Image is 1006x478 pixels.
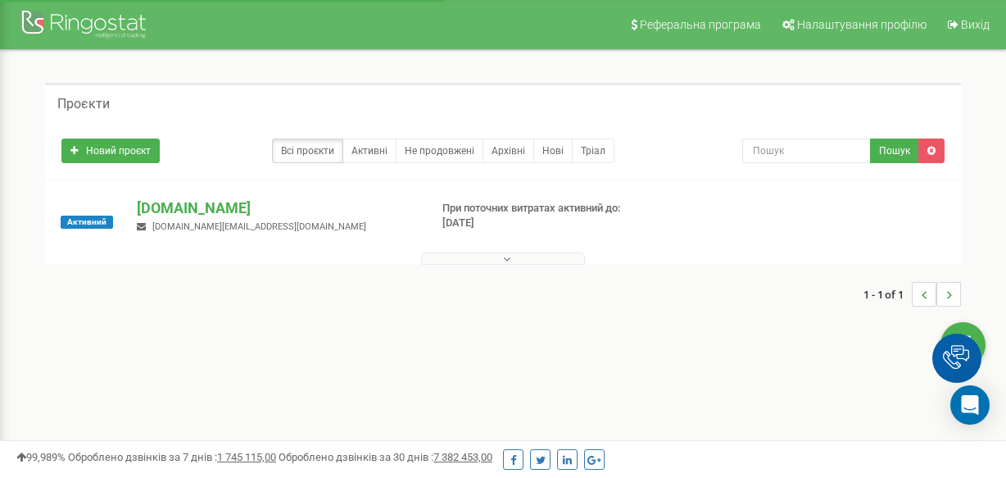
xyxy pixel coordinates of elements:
[870,139,919,163] button: Пошук
[442,201,645,231] p: При поточних витратах активний до: [DATE]
[61,139,160,163] a: Новий проєкт
[863,282,912,307] span: 1 - 1 of 1
[533,139,573,163] a: Нові
[640,18,761,31] span: Реферальна програма
[272,139,343,163] a: Всі проєкти
[950,385,990,425] div: Open Intercom Messenger
[57,97,110,112] h5: Проєкти
[742,139,871,163] input: Пошук
[433,451,492,463] u: 7 382 453,00
[137,198,415,219] p: [DOMAIN_NAME]
[16,451,66,463] span: 99,989%
[217,451,276,463] u: 1 745 115,00
[863,266,961,323] nav: ...
[61,216,113,229] span: Активний
[483,139,534,163] a: Архівні
[396,139,483,163] a: Не продовжені
[152,221,366,232] span: [DOMAIN_NAME][EMAIL_ADDRESS][DOMAIN_NAME]
[68,451,276,463] span: Оброблено дзвінків за 7 днів :
[572,139,614,163] a: Тріал
[961,18,990,31] span: Вихід
[342,139,397,163] a: Активні
[797,18,927,31] span: Налаштування профілю
[279,451,492,463] span: Оброблено дзвінків за 30 днів :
